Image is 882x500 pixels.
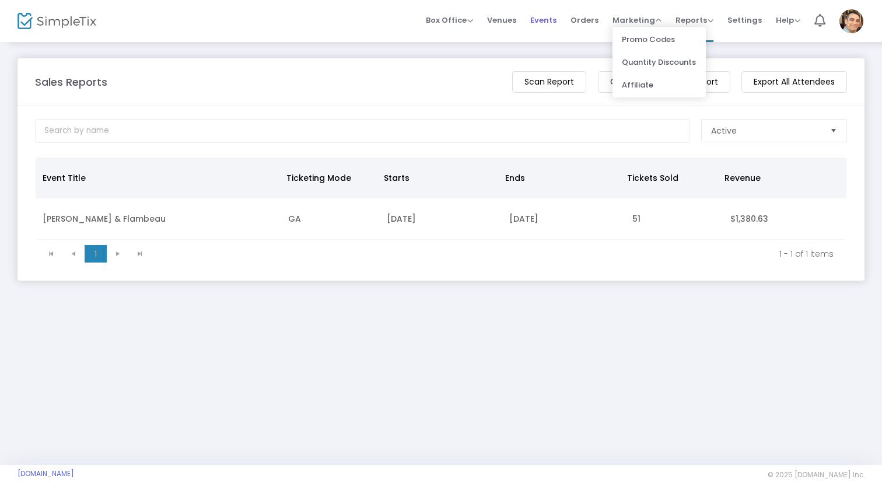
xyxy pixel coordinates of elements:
[487,5,516,35] span: Venues
[530,5,556,35] span: Events
[612,51,706,74] li: Quantity Discounts
[768,470,864,480] span: © 2025 [DOMAIN_NAME] Inc.
[279,158,377,198] th: Ticketing Mode
[727,5,762,35] span: Settings
[675,15,713,26] span: Reports
[159,248,834,260] kendo-pager-info: 1 - 1 of 1 items
[825,120,842,142] button: Select
[17,469,74,478] a: [DOMAIN_NAME]
[625,198,723,240] td: 51
[723,198,846,240] td: $1,380.63
[36,158,846,240] div: Data table
[426,15,473,26] span: Box Office
[776,15,800,26] span: Help
[612,28,706,51] li: Promo Codes
[598,71,730,93] m-button: Generate Line Item Report
[570,5,598,35] span: Orders
[612,74,706,96] li: Affiliate
[35,74,107,90] m-panel-title: Sales Reports
[498,158,620,198] th: Ends
[35,119,690,143] input: Search by name
[36,158,279,198] th: Event Title
[502,198,625,240] td: [DATE]
[741,71,847,93] m-button: Export All Attendees
[711,125,737,137] span: Active
[377,158,499,198] th: Starts
[380,198,503,240] td: [DATE]
[612,15,661,26] span: Marketing
[512,71,586,93] m-button: Scan Report
[36,198,281,240] td: [PERSON_NAME] & Flambeau
[620,158,717,198] th: Tickets Sold
[281,198,379,240] td: GA
[724,172,761,184] span: Revenue
[85,245,107,263] span: Page 1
